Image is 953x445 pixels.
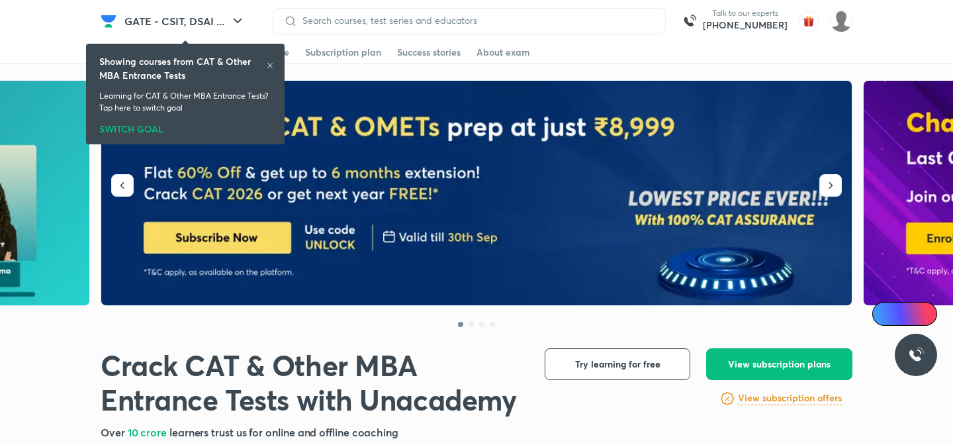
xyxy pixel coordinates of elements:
[297,15,655,26] input: Search courses, test series and educators
[99,119,271,134] div: SWITCH GOAL
[169,425,398,439] span: learners trust us for online and offline coaching
[101,13,116,29] img: Company Logo
[116,8,253,34] button: GATE - CSIT, DSAI ...
[872,302,937,326] a: Ai Doubts
[99,54,266,82] h6: Showing courses from CAT & Other MBA Entrance Tests
[476,42,530,63] a: About exam
[706,348,852,380] button: View subscription plans
[305,42,381,63] a: Subscription plan
[738,391,842,405] h6: View subscription offers
[798,11,819,32] img: avatar
[830,10,852,32] img: Abdul Ramzeen
[703,8,788,19] p: Talk to our experts
[894,309,929,319] span: Ai Doubts
[703,19,788,32] a: [PHONE_NUMBER]
[397,42,461,63] a: Success stories
[305,46,381,59] div: Subscription plan
[908,347,924,363] img: ttu
[738,391,842,407] a: View subscription offers
[575,358,660,371] span: Try learning for free
[397,46,461,59] div: Success stories
[476,46,530,59] div: About exam
[728,358,831,371] span: View subscription plans
[880,309,891,319] img: Icon
[676,8,703,34] img: call-us
[128,425,169,439] span: 10 crore
[99,90,271,114] p: Learning for CAT & Other MBA Entrance Tests? Tap here to switch goal
[101,348,523,417] h1: Crack CAT & Other MBA Entrance Tests with Unacademy
[101,425,128,439] span: Over
[545,348,690,380] button: Try learning for free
